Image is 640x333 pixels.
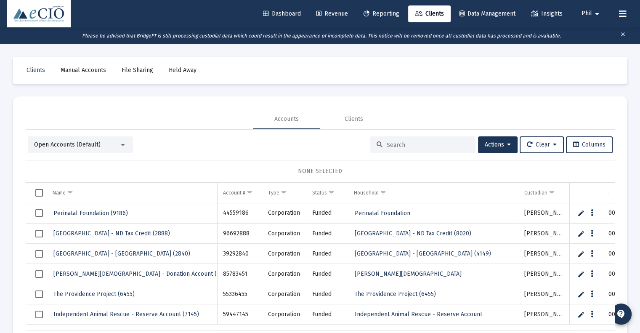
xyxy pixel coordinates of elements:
td: Column Household [348,183,518,203]
a: Clients [20,62,52,79]
span: Independent Animal Rescue - Reserve Account (7145) [53,311,199,318]
div: Name [53,189,66,196]
span: Insights [531,10,563,17]
a: [PERSON_NAME][DEMOGRAPHIC_DATA] - Donation Account (3451) [53,268,231,280]
mat-icon: arrow_drop_down [592,5,602,22]
span: The Providence Project (6455) [355,290,436,298]
span: Held Away [169,67,197,74]
button: Clear [520,136,564,153]
a: The Providence Project (6455) [354,288,437,300]
a: Held Away [162,62,203,79]
a: Edit [577,311,585,318]
a: Edit [577,270,585,278]
span: File Sharing [122,67,153,74]
div: Type [268,189,279,196]
span: The Providence Project (6455) [53,290,135,298]
div: Select row [35,290,43,298]
td: [PERSON_NAME] [518,264,570,284]
span: Perinatal Foundation [355,210,410,217]
div: Funded [312,250,342,258]
div: NONE SELECTED [32,167,608,176]
a: Independent Animal Rescue - Reserve Account [354,308,483,320]
span: Columns [573,141,605,148]
mat-icon: contact_support [616,309,626,319]
td: Column Name [47,183,218,203]
td: Column Status [306,183,348,203]
a: Edit [577,250,585,258]
div: Household [354,189,379,196]
a: Manual Accounts [54,62,113,79]
a: Perinatal Foundation (9186) [53,207,129,219]
span: Clients [27,67,45,74]
a: Dashboard [256,5,308,22]
span: Clients [415,10,444,17]
span: [PERSON_NAME][DEMOGRAPHIC_DATA] [355,270,462,277]
td: Column Type [262,183,306,203]
div: Clients [345,115,363,123]
td: [PERSON_NAME] [518,224,570,244]
span: [GEOGRAPHIC_DATA] - ND Tax Credit (8020) [355,230,471,237]
td: Column Custodian [518,183,570,203]
td: Corporation [262,284,306,304]
td: [PERSON_NAME] [518,284,570,304]
span: Show filter options for column 'Household' [380,189,386,196]
div: Select row [35,230,43,237]
td: Column Account # [217,183,262,203]
span: Phil [582,10,592,17]
td: [PERSON_NAME] [518,244,570,264]
i: Please be advised that BridgeFT is still processing custodial data which could result in the appe... [82,33,561,39]
div: Select row [35,209,43,217]
div: Select row [35,311,43,318]
a: [GEOGRAPHIC_DATA] - [GEOGRAPHIC_DATA] (4149) [354,248,492,260]
a: Perinatal Foundation [354,207,411,219]
div: Select row [35,270,43,278]
a: [GEOGRAPHIC_DATA] - [GEOGRAPHIC_DATA] (2840) [53,248,191,260]
a: [PERSON_NAME][DEMOGRAPHIC_DATA] [354,268,462,280]
span: Perinatal Foundation (9186) [53,210,128,217]
button: Phil [571,5,612,22]
span: Independent Animal Rescue - Reserve Account [355,311,482,318]
button: Actions [478,136,518,153]
a: Edit [577,290,585,298]
a: Independent Animal Rescue - Reserve Account (7145) [53,308,200,320]
span: Show filter options for column 'Type' [281,189,287,196]
div: Account # [223,189,245,196]
a: Revenue [310,5,355,22]
span: Show filter options for column 'Name' [67,189,73,196]
div: Funded [312,310,342,319]
span: Clear [527,141,557,148]
div: Funded [312,229,342,238]
a: Edit [577,230,585,237]
td: 85783451 [217,264,262,284]
td: Corporation [262,244,306,264]
span: Revenue [316,10,348,17]
span: Show filter options for column 'Account #' [247,189,253,196]
span: Dashboard [263,10,301,17]
div: Status [312,189,327,196]
span: Data Management [459,10,515,17]
td: 39292840 [217,244,262,264]
div: Funded [312,209,342,217]
span: [GEOGRAPHIC_DATA] - ND Tax Credit (2888) [53,230,170,237]
div: Funded [312,270,342,278]
a: Clients [408,5,451,22]
a: [GEOGRAPHIC_DATA] - ND Tax Credit (2888) [53,227,171,240]
span: [GEOGRAPHIC_DATA] - [GEOGRAPHIC_DATA] (2840) [53,250,190,257]
img: Dashboard [13,5,64,22]
td: [PERSON_NAME] [518,203,570,224]
span: Actions [485,141,511,148]
a: Edit [577,209,585,217]
span: [GEOGRAPHIC_DATA] - [GEOGRAPHIC_DATA] (4149) [355,250,491,257]
mat-icon: clear [620,29,626,42]
td: Corporation [262,203,306,224]
span: Show filter options for column 'Status' [328,189,335,196]
a: Data Management [453,5,522,22]
td: Corporation [262,304,306,325]
span: Manual Accounts [61,67,106,74]
span: Open Accounts (Default) [34,141,101,148]
a: [GEOGRAPHIC_DATA] - ND Tax Credit (8020) [354,227,472,240]
div: Accounts [274,115,299,123]
div: Custodian [524,189,547,196]
a: File Sharing [115,62,160,79]
span: Reporting [364,10,399,17]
